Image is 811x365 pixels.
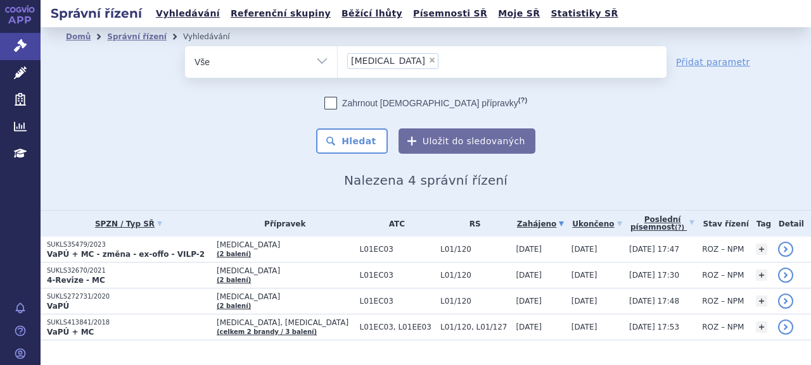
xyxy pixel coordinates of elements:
span: L01/120 [440,271,509,280]
span: [DATE] [572,271,597,280]
strong: VaPÚ + MC [47,328,94,337]
button: Uložit do sledovaných [399,128,535,154]
span: [DATE] [516,323,542,331]
abbr: (?) [675,224,684,232]
a: (2 balení) [217,251,251,257]
a: SPZN / Typ SŘ [47,215,210,233]
span: L01EC03, L01EE03 [360,323,434,331]
a: Vyhledávání [152,5,224,22]
a: + [756,295,767,307]
span: [DATE] 17:53 [629,323,679,331]
th: Stav řízení [696,211,750,237]
span: L01EC03 [360,271,434,280]
a: + [756,321,767,333]
span: × [428,56,436,64]
p: SUKLS272731/2020 [47,292,210,301]
a: (2 balení) [217,302,251,309]
p: SUKLS32670/2021 [47,266,210,275]
span: [DATE] [572,323,597,331]
span: L01EC03 [360,297,434,306]
span: [DATE] [516,271,542,280]
a: Referenční skupiny [227,5,335,22]
span: L01/120, L01/127 [440,323,509,331]
label: Zahrnout [DEMOGRAPHIC_DATA] přípravky [324,97,527,109]
span: L01/120 [440,297,509,306]
span: ROZ – NPM [702,323,744,331]
span: [MEDICAL_DATA] [217,240,354,249]
a: detail [778,242,793,257]
span: [MEDICAL_DATA] [217,266,354,275]
span: L01/120 [440,245,509,254]
a: + [756,269,767,281]
p: SUKLS413841/2018 [47,318,210,327]
a: Zahájeno [516,215,565,233]
button: Hledat [316,128,388,154]
strong: 4-Revize - MC [47,276,105,285]
p: SUKLS35479/2023 [47,240,210,249]
strong: VaPÚ [47,302,69,311]
a: Moje SŘ [494,5,544,22]
input: [MEDICAL_DATA] [442,53,449,68]
span: ROZ – NPM [702,245,744,254]
th: Tag [750,211,771,237]
li: Vyhledávání [183,27,246,46]
span: [DATE] [516,297,542,306]
span: [DATE] [572,245,597,254]
strong: VaPÚ + MC - změna - ex-offo - VILP-2 [47,250,205,259]
a: Ukončeno [572,215,623,233]
span: Nalezena 4 správní řízení [344,173,508,188]
h2: Správní řízení [41,4,152,22]
span: L01EC03 [360,245,434,254]
a: Domů [66,32,91,41]
th: ATC [354,211,434,237]
a: (2 balení) [217,276,251,283]
th: Detail [772,211,811,237]
span: [DATE] 17:30 [629,271,679,280]
span: [MEDICAL_DATA], [MEDICAL_DATA] [217,318,354,327]
th: Přípravek [210,211,354,237]
span: [MEDICAL_DATA] [351,56,425,65]
a: Písemnosti SŘ [409,5,491,22]
span: [DATE] 17:47 [629,245,679,254]
span: [DATE] 17:48 [629,297,679,306]
span: [DATE] [572,297,597,306]
span: ROZ – NPM [702,297,744,306]
a: detail [778,319,793,335]
a: detail [778,268,793,283]
a: Statistiky SŘ [547,5,622,22]
a: Správní řízení [107,32,167,41]
a: (celkem 2 brandy / 3 balení) [217,328,317,335]
span: ROZ – NPM [702,271,744,280]
a: + [756,244,767,255]
abbr: (?) [518,96,527,104]
a: detail [778,294,793,309]
a: Běžící lhůty [338,5,406,22]
a: Poslednípísemnost(?) [629,211,696,237]
a: Přidat parametr [676,56,750,68]
span: [MEDICAL_DATA] [217,292,354,301]
th: RS [434,211,509,237]
span: [DATE] [516,245,542,254]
